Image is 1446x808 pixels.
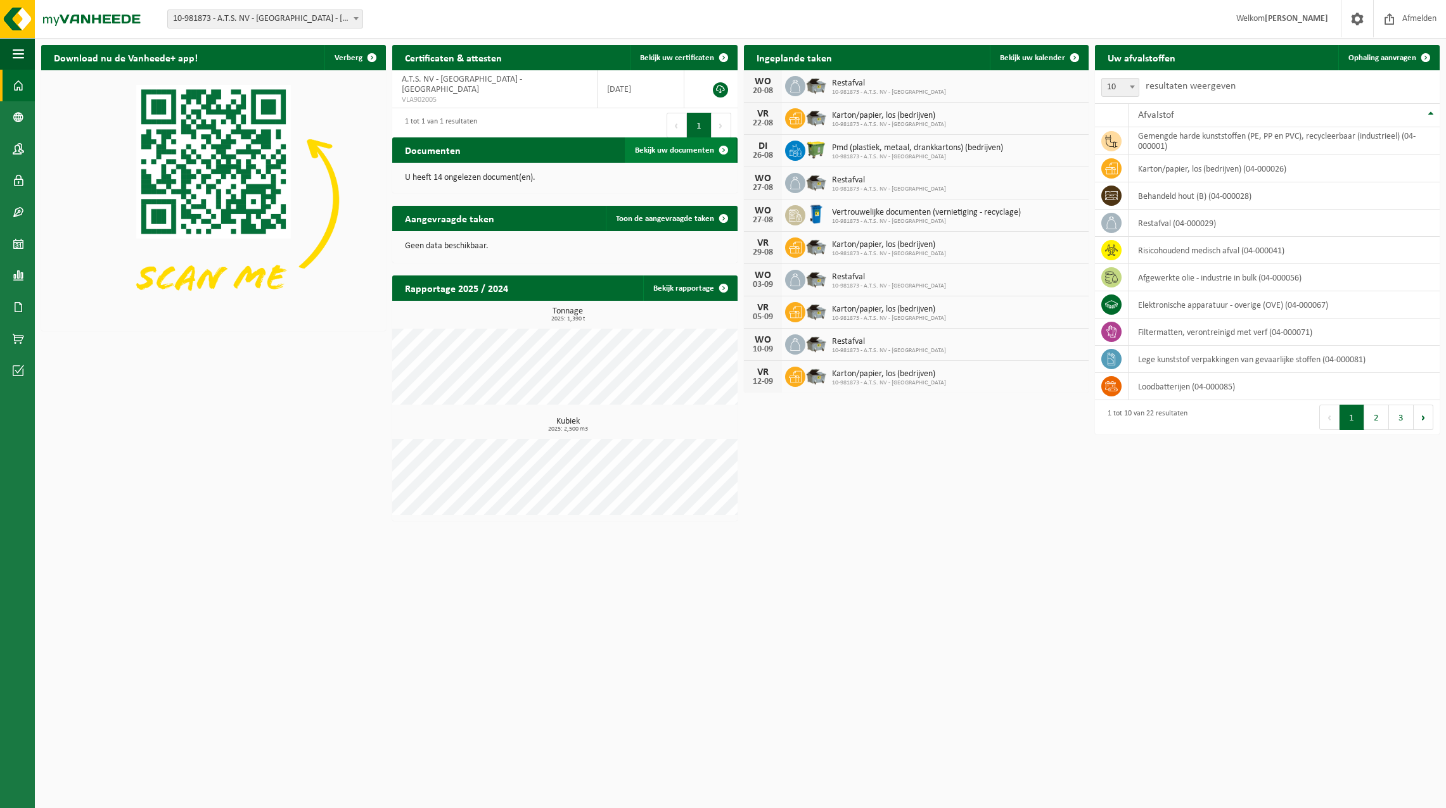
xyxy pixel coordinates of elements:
a: Toon de aangevraagde taken [606,206,736,231]
button: Verberg [324,45,385,70]
img: WB-5000-GAL-GY-01 [805,300,827,322]
div: 03-09 [750,281,776,289]
img: WB-5000-GAL-GY-01 [805,171,827,193]
span: Karton/papier, los (bedrijven) [832,240,946,250]
span: Toon de aangevraagde taken [616,215,714,223]
button: 3 [1389,405,1414,430]
span: Karton/papier, los (bedrijven) [832,111,946,121]
p: U heeft 14 ongelezen document(en). [405,174,724,182]
div: VR [750,303,776,313]
span: VLA902005 [402,95,587,105]
img: WB-1100-HPE-GN-50 [805,139,827,160]
button: Next [1414,405,1433,430]
span: 10-981873 - A.T.S. NV - [GEOGRAPHIC_DATA] [832,186,946,193]
div: 12-09 [750,377,776,386]
span: 10-981873 - A.T.S. NV - [GEOGRAPHIC_DATA] [832,379,946,387]
td: risicohoudend medisch afval (04-000041) [1129,237,1440,264]
div: VR [750,109,776,119]
span: Vertrouwelijke documenten (vernietiging - recyclage) [832,208,1021,218]
button: Next [712,113,731,138]
span: 10-981873 - A.T.S. NV - LANGERBRUGGE - GENT [167,9,363,28]
img: WB-5000-GAL-GY-01 [805,236,827,257]
img: Download de VHEPlus App [41,70,386,329]
h2: Download nu de Vanheede+ app! [41,45,210,70]
span: A.T.S. NV - [GEOGRAPHIC_DATA] - [GEOGRAPHIC_DATA] [402,75,522,94]
button: Previous [667,113,687,138]
div: 05-09 [750,313,776,322]
div: WO [750,174,776,184]
td: [DATE] [598,70,684,108]
span: 10-981873 - A.T.S. NV - [GEOGRAPHIC_DATA] [832,89,946,96]
td: karton/papier, los (bedrijven) (04-000026) [1129,155,1440,182]
h2: Ingeplande taken [744,45,845,70]
td: lege kunststof verpakkingen van gevaarlijke stoffen (04-000081) [1129,346,1440,373]
h2: Aangevraagde taken [392,206,507,230]
span: Pmd (plastiek, metaal, drankkartons) (bedrijven) [832,143,1003,153]
td: behandeld hout (B) (04-000028) [1129,182,1440,210]
span: Afvalstof [1138,110,1174,120]
span: 10-981873 - A.T.S. NV - [GEOGRAPHIC_DATA] [832,347,946,355]
span: 10-981873 - A.T.S. NV - [GEOGRAPHIC_DATA] [832,153,1003,161]
h3: Kubiek [399,417,737,432]
h2: Rapportage 2025 / 2024 [392,275,521,300]
td: elektronische apparatuur - overige (OVE) (04-000067) [1129,291,1440,319]
a: Bekijk uw kalender [990,45,1087,70]
span: Bekijk uw kalender [1000,54,1065,62]
div: 27-08 [750,216,776,225]
button: 1 [1340,405,1364,430]
span: 10 [1102,79,1139,96]
button: Previous [1319,405,1340,430]
a: Bekijk uw certificaten [630,45,736,70]
h2: Documenten [392,137,473,162]
span: 10-981873 - A.T.S. NV - [GEOGRAPHIC_DATA] [832,218,1021,225]
span: 10-981873 - A.T.S. NV - [GEOGRAPHIC_DATA] [832,250,946,258]
span: Bekijk uw documenten [635,146,714,155]
span: 10 [1101,78,1139,97]
div: VR [750,367,776,377]
div: 1 tot 1 van 1 resultaten [399,111,477,139]
div: 22-08 [750,119,776,128]
img: WB-5000-GAL-GY-01 [805,74,827,96]
span: Restafval [832,272,946,282]
span: 2025: 1,390 t [399,316,737,322]
span: 10-981873 - A.T.S. NV - [GEOGRAPHIC_DATA] [832,315,946,322]
span: 10-981873 - A.T.S. NV - LANGERBRUGGE - GENT [168,10,362,28]
span: Karton/papier, los (bedrijven) [832,369,946,379]
a: Bekijk uw documenten [625,137,736,163]
div: DI [750,141,776,151]
div: WO [750,206,776,216]
div: WO [750,335,776,345]
span: Restafval [832,337,946,347]
span: 10-981873 - A.T.S. NV - [GEOGRAPHIC_DATA] [832,282,946,290]
h3: Tonnage [399,307,737,322]
span: Restafval [832,175,946,186]
img: WB-5000-GAL-GY-01 [805,106,827,128]
div: 10-09 [750,345,776,354]
span: Bekijk uw certificaten [640,54,714,62]
div: 27-08 [750,184,776,193]
span: 10-981873 - A.T.S. NV - [GEOGRAPHIC_DATA] [832,121,946,129]
a: Bekijk rapportage [643,275,736,301]
td: afgewerkte olie - industrie in bulk (04-000056) [1129,264,1440,291]
button: 1 [687,113,712,138]
td: restafval (04-000029) [1129,210,1440,237]
h2: Uw afvalstoffen [1095,45,1188,70]
div: VR [750,238,776,248]
div: 1 tot 10 van 22 resultaten [1101,403,1187,431]
p: Geen data beschikbaar. [405,242,724,251]
div: 20-08 [750,87,776,96]
td: filtermatten, verontreinigd met verf (04-000071) [1129,319,1440,346]
span: Verberg [335,54,362,62]
div: WO [750,77,776,87]
span: 2025: 2,500 m3 [399,426,737,432]
td: loodbatterijen (04-000085) [1129,373,1440,400]
h2: Certificaten & attesten [392,45,515,70]
div: 26-08 [750,151,776,160]
span: Karton/papier, los (bedrijven) [832,305,946,315]
a: Ophaling aanvragen [1338,45,1438,70]
label: resultaten weergeven [1146,81,1236,91]
button: 2 [1364,405,1389,430]
span: Ophaling aanvragen [1348,54,1416,62]
div: 29-08 [750,248,776,257]
img: WB-5000-GAL-GY-01 [805,268,827,289]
